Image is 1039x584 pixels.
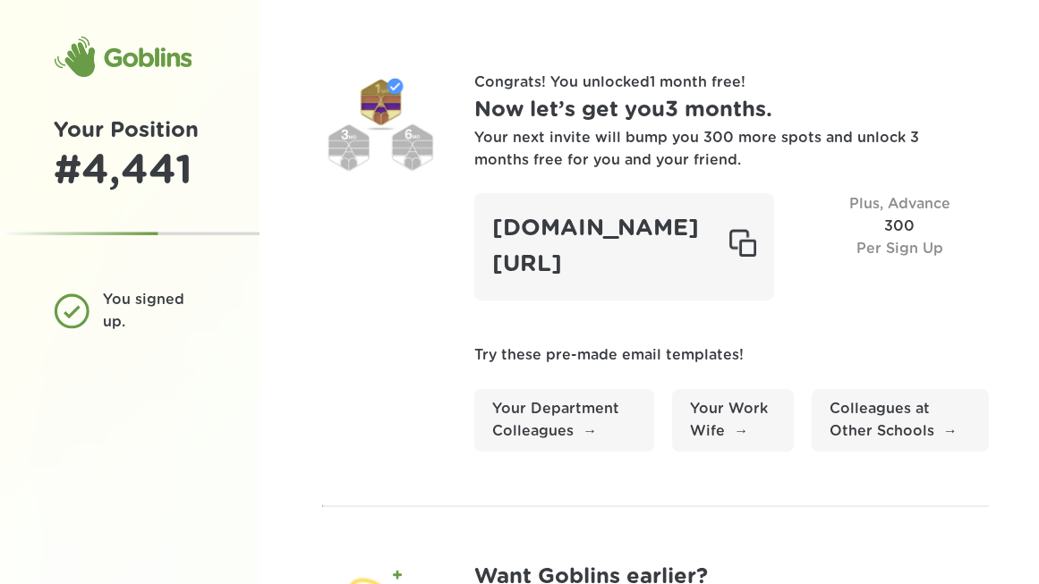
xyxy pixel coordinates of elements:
[103,289,192,334] div: You signed up.
[812,389,989,452] a: Colleagues at Other Schools
[474,72,989,94] p: Congrats! You unlocked 1 month free !
[474,344,989,367] p: Try these pre-made email templates!
[672,389,794,452] a: Your Work Wife
[474,389,654,452] a: Your Department Colleagues
[54,114,206,148] h1: Your Position
[474,94,989,127] h1: Now let’s get you 3 months .
[474,127,922,172] div: Your next invite will bump you 300 more spots and unlock 3 months free for you and your friend.
[54,36,192,79] div: Goblins
[474,193,774,300] div: [DOMAIN_NAME][URL]
[810,193,989,300] div: 300
[856,241,943,256] span: Per Sign Up
[849,197,950,211] span: Plus, Advance
[54,148,206,196] div: # 4,441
